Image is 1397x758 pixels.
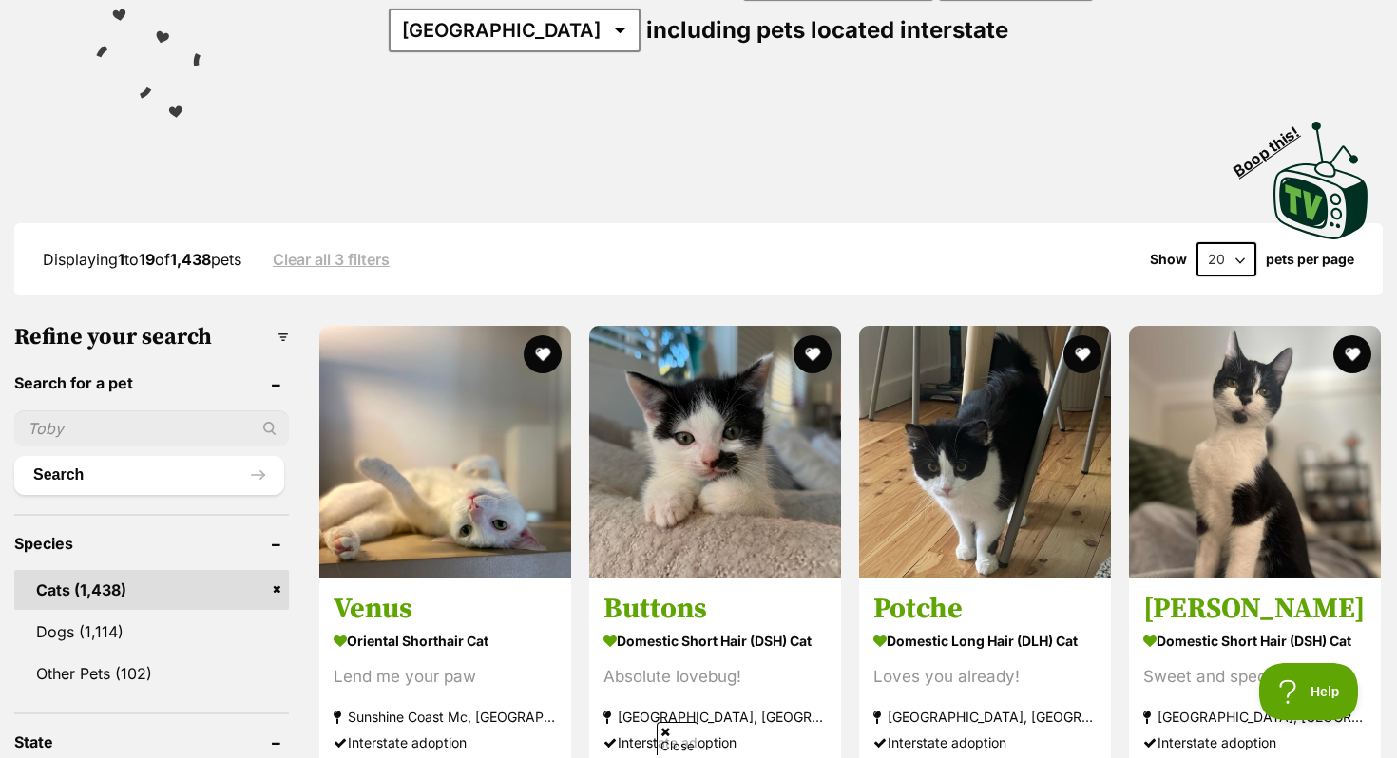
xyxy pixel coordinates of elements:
a: Clear all 3 filters [273,251,390,268]
img: Potche - Domestic Long Hair (DLH) Cat [859,326,1111,578]
div: Loves you already! [873,665,1097,691]
a: Dogs (1,114) [14,612,289,652]
iframe: Help Scout Beacon - Open [1259,663,1359,720]
div: Lend me your paw [334,665,557,691]
img: Buttons - Domestic Short Hair (DSH) Cat [589,326,841,578]
strong: 19 [139,250,155,269]
strong: 1,438 [170,250,211,269]
header: Search for a pet [14,374,289,391]
img: PetRescue TV logo [1273,122,1368,239]
button: favourite [524,335,562,373]
div: Interstate adoption [873,730,1097,756]
button: favourite [794,335,832,373]
h3: Venus [334,592,557,628]
strong: Sunshine Coast Mc, [GEOGRAPHIC_DATA] [334,705,557,730]
img: Venus - Oriental Shorthair Cat [319,326,571,578]
strong: [GEOGRAPHIC_DATA], [GEOGRAPHIC_DATA] [1143,705,1367,730]
div: Interstate adoption [334,730,557,756]
header: Species [14,535,289,552]
button: favourite [1333,335,1371,373]
a: Other Pets (102) [14,654,289,693]
label: pets per page [1266,252,1354,267]
strong: 1 [118,250,124,269]
img: Willy Wobbla - Domestic Short Hair (DSH) Cat [1129,326,1381,578]
div: Interstate adoption [603,730,827,756]
div: Sweet and special boy! [1143,665,1367,691]
strong: Domestic Long Hair (DLH) Cat [873,628,1097,655]
div: Absolute lovebug! [603,665,827,691]
a: Cats (1,438) [14,570,289,610]
strong: [GEOGRAPHIC_DATA], [GEOGRAPHIC_DATA] [603,705,827,730]
h3: Potche [873,592,1097,628]
h3: [PERSON_NAME] [1143,592,1367,628]
span: Displaying to of pets [43,250,241,269]
strong: [GEOGRAPHIC_DATA], [GEOGRAPHIC_DATA] [873,705,1097,730]
header: State [14,733,289,750]
strong: Domestic Short Hair (DSH) Cat [603,628,827,655]
span: Show [1150,252,1187,267]
span: including pets located interstate [646,16,1008,44]
button: favourite [1063,335,1101,373]
strong: Domestic Short Hair (DSH) Cat [1143,628,1367,655]
div: Interstate adoption [1143,730,1367,756]
h3: Refine your search [14,324,289,351]
a: Boop this! [1273,104,1368,243]
h3: Buttons [603,592,827,628]
strong: Oriental Shorthair Cat [334,628,557,655]
span: Boop this! [1231,111,1318,180]
input: Toby [14,410,289,446]
span: Close [657,722,698,755]
button: Search [14,456,284,494]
